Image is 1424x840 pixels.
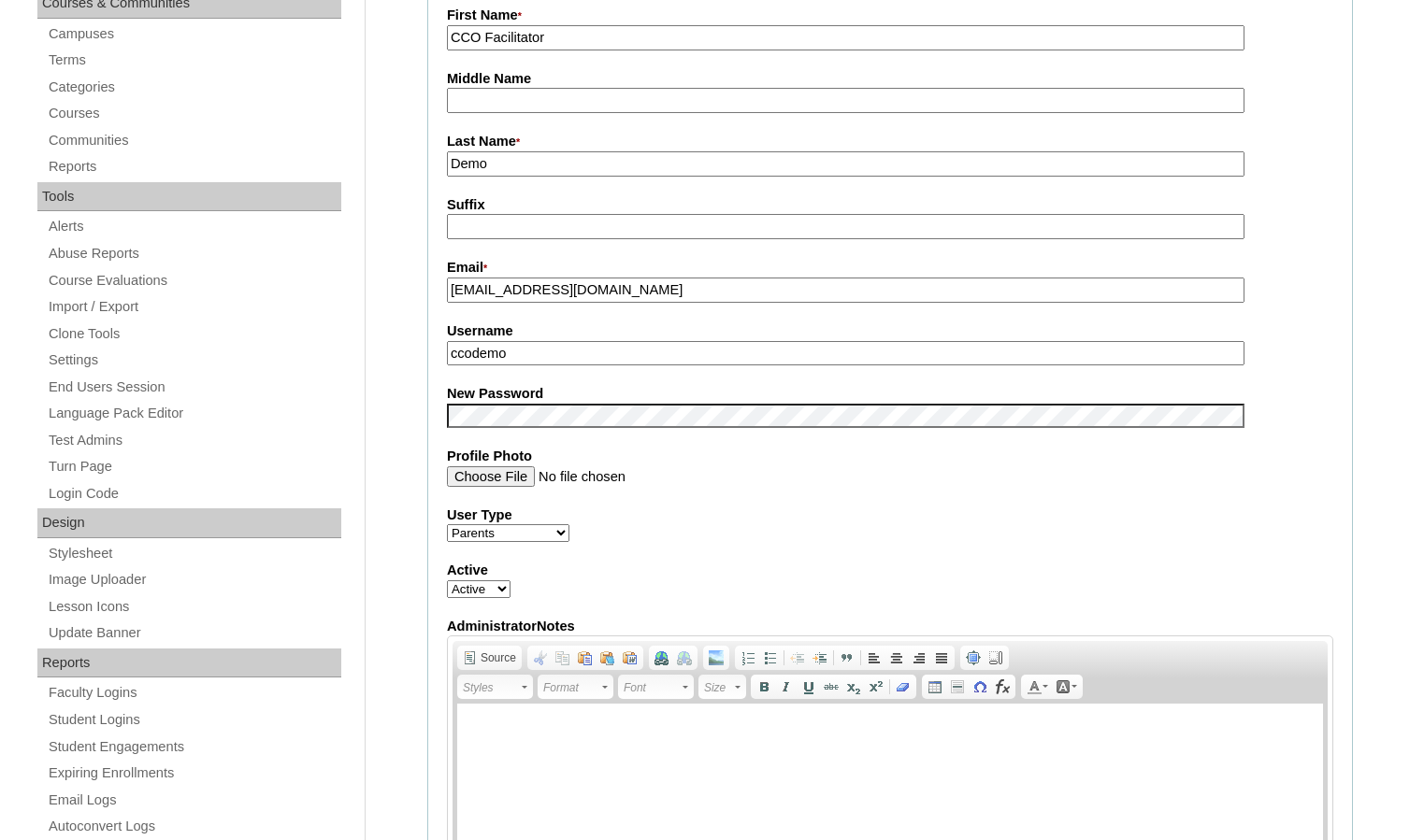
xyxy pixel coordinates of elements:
[478,650,516,665] span: Source
[924,676,946,697] a: Table
[447,69,1333,89] label: Middle Name
[962,648,985,668] a: Maximize
[47,295,341,319] a: Import / Export
[529,648,552,668] a: Cut
[47,429,341,452] a: Test Admins
[47,376,341,399] a: End Users Session
[47,681,341,705] a: Faculty Logins
[1052,676,1081,697] a: Background Color
[798,676,820,697] a: Underline
[37,508,341,538] div: Design
[969,676,991,697] a: Insert Special Character
[47,22,341,46] a: Campuses
[447,321,1333,341] label: Username
[673,648,696,668] a: Unlink
[47,269,341,292] a: Course Evaluations
[47,568,341,591] a: Image Uploader
[447,561,1333,580] label: Active
[885,648,908,668] a: Center
[47,708,341,732] a: Student Logins
[37,648,341,678] div: Reports
[624,676,680,699] span: Font
[786,648,809,668] a: Decrease Indent
[737,648,759,668] a: Insert/Remove Numbered List
[930,648,953,668] a: Justify
[47,621,341,645] a: Update Banner
[47,789,341,812] a: Email Logs
[47,322,341,346] a: Clone Tools
[47,402,341,425] a: Language Pack Editor
[809,648,831,668] a: Increase Indent
[47,482,341,505] a: Login Code
[863,648,885,668] a: Align Left
[447,195,1333,215] label: Suffix
[447,6,1333,26] label: First Name
[597,648,619,668] a: Paste as plain text
[457,675,533,699] a: Styles
[47,129,341,152] a: Communities
[47,76,341,99] a: Categories
[651,648,673,668] a: Link
[619,648,641,668] a: Paste from Word
[705,648,727,668] a: Add Image
[574,648,597,668] a: Paste
[47,49,341,72] a: Terms
[704,676,732,699] span: Size
[946,676,969,697] a: Insert Horizontal Line
[759,648,782,668] a: Insert/Remove Bulleted List
[47,815,341,838] a: Autoconvert Logs
[698,675,746,699] a: Size
[552,648,574,668] a: Copy
[447,505,1333,525] label: User Type
[47,735,341,759] a: Student Engagements
[47,349,341,372] a: Settings
[1023,676,1052,697] a: Text Color
[47,242,341,265] a: Abuse Reports
[47,155,341,178] a: Reports
[908,648,930,668] a: Align Right
[463,676,519,699] span: Styles
[618,675,694,699] a: Font
[447,384,1333,404] label: New Password
[775,676,798,697] a: Italic
[836,648,858,668] a: Block Quote
[985,648,1007,668] a: Show Blocks
[47,762,341,785] a: Expiring Enrollments
[447,258,1333,278] label: Email
[47,595,341,619] a: Lesson Icons
[820,676,842,697] a: Strike Through
[447,617,1333,636] label: AdministratorNotes
[753,676,775,697] a: Bold
[47,102,341,125] a: Courses
[459,648,520,668] a: Source
[37,182,341,212] div: Tools
[842,676,865,697] a: Subscript
[447,447,1333,466] label: Profile Photo
[47,455,341,478] a: Turn Page
[892,676,914,697] a: Remove Format
[865,676,887,697] a: Superscript
[543,676,599,699] span: Format
[47,215,341,238] a: Alerts
[538,675,613,699] a: Format
[447,132,1333,152] label: Last Name
[991,676,1014,697] a: Insert Equation
[47,542,341,565] a: Stylesheet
